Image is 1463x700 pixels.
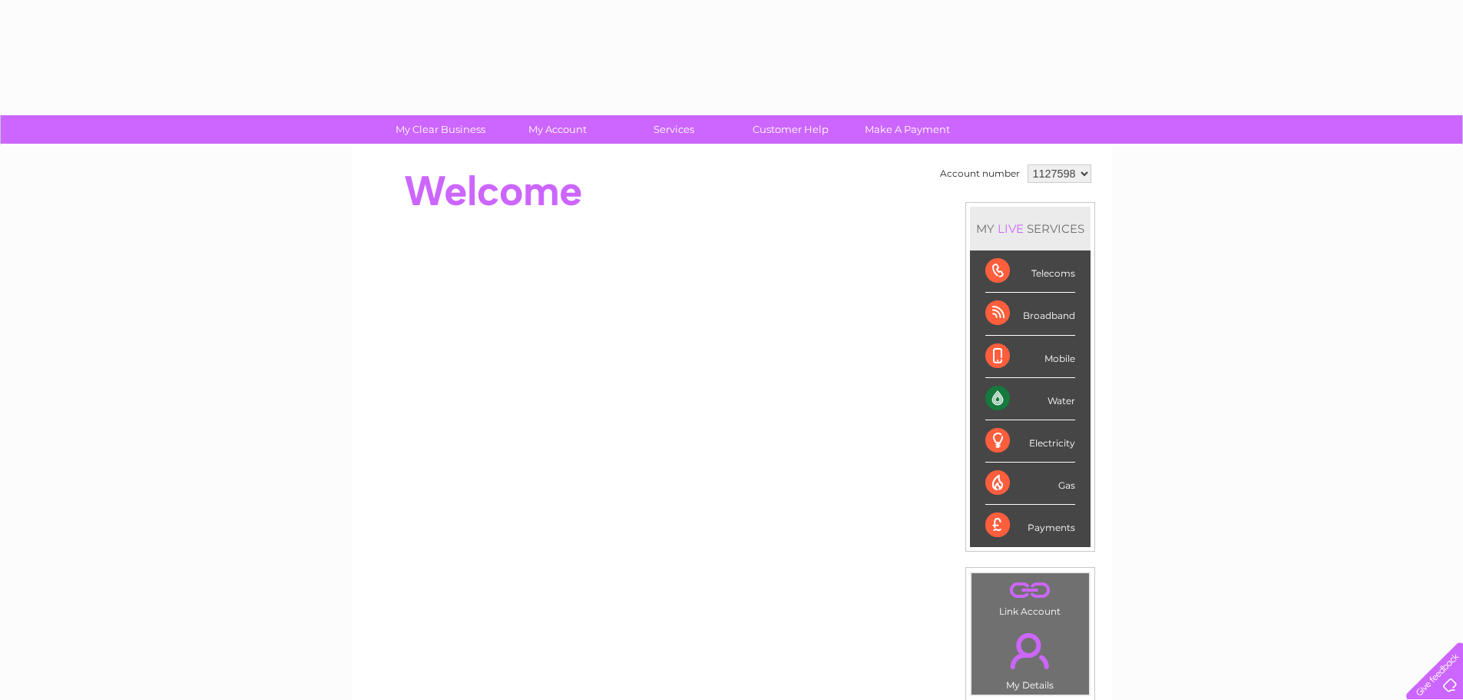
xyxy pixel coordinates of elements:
[985,293,1075,335] div: Broadband
[611,115,737,144] a: Services
[985,336,1075,378] div: Mobile
[844,115,971,144] a: Make A Payment
[985,463,1075,505] div: Gas
[975,577,1085,604] a: .
[985,378,1075,420] div: Water
[377,115,504,144] a: My Clear Business
[971,620,1090,695] td: My Details
[985,420,1075,463] div: Electricity
[970,207,1091,250] div: MY SERVICES
[975,624,1085,678] a: .
[985,250,1075,293] div: Telecoms
[727,115,854,144] a: Customer Help
[494,115,621,144] a: My Account
[971,572,1090,621] td: Link Account
[936,161,1024,187] td: Account number
[985,505,1075,546] div: Payments
[995,221,1027,236] div: LIVE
